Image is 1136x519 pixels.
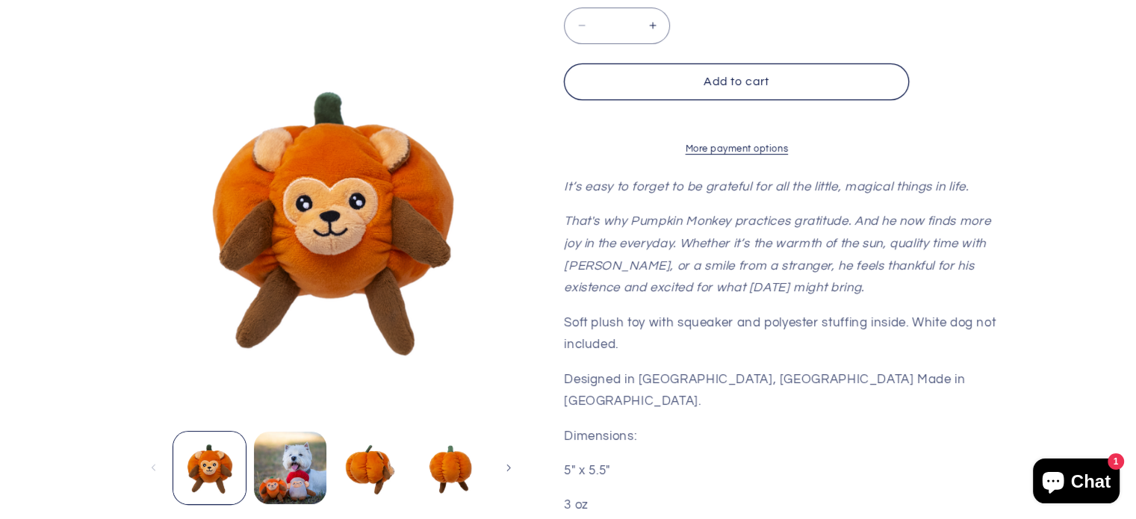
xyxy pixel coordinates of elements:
[564,63,909,100] button: Add to cart
[414,432,486,504] button: Load image 4 in gallery view
[564,425,999,447] p: Dimensions:
[564,180,968,193] em: It’s easy to forget to be grateful for all the little, magical things in life.
[137,24,525,508] media-gallery: Gallery Viewer
[564,311,999,355] p: Soft plush toy with squeaker and polyester stuffing inside. White dog not included.
[564,214,990,294] em: That's why Pumpkin Monkey practices gratitude. And he now finds more joy in the everyday. Whether...
[334,432,406,504] button: Load image 3 in gallery view
[564,498,589,512] span: 3 oz
[492,451,525,484] button: Slide right
[564,143,909,157] a: More payment options
[254,432,326,504] button: Load image 2 in gallery view
[173,432,246,504] button: Load image 1 in gallery view
[564,464,610,477] span: 5" x 5.5"
[1028,459,1124,507] inbox-online-store-chat: Shopify online store chat
[564,368,999,412] p: Designed in [GEOGRAPHIC_DATA], [GEOGRAPHIC_DATA] Made in [GEOGRAPHIC_DATA].
[137,451,170,484] button: Slide left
